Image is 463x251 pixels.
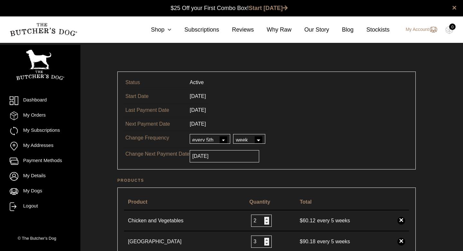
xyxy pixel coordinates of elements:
a: Why Raw [254,25,292,34]
span: 60.12 [300,218,317,223]
td: every 5 weeks [296,210,394,231]
div: 0 [449,24,456,30]
td: Last Payment Date [122,103,186,117]
td: Status [122,76,186,89]
td: Active [186,76,208,89]
td: [DATE] [186,117,210,131]
td: Next Payment Date [122,117,186,131]
p: Change Next Payment Date [125,150,190,158]
a: Chicken and Vegetables [128,217,192,225]
a: [GEOGRAPHIC_DATA] [128,238,192,246]
span: 90.18 [300,239,317,244]
a: Reviews [219,25,254,34]
a: close [452,4,457,12]
h2: Products [117,177,416,184]
a: Subscriptions [171,25,219,34]
a: Start [DATE] [249,5,288,11]
a: My Account [399,26,437,34]
a: My Details [10,172,71,181]
td: Start Date [122,89,186,103]
span: $ [300,239,303,244]
a: Payment Methods [10,157,71,166]
a: My Addresses [10,142,71,150]
a: My Orders [10,111,71,120]
th: Total [296,194,394,210]
td: [DATE] [186,103,210,117]
a: Blog [329,25,354,34]
td: [DATE] [186,89,210,103]
a: My Subscriptions [10,127,71,135]
a: Stockists [354,25,390,34]
img: TBD_Portrait_Logo_White.png [16,50,64,80]
a: Logout [10,202,71,211]
a: Our Story [292,25,329,34]
p: Change Frequency [125,134,190,142]
a: × [397,238,405,246]
a: Dashboard [10,96,71,105]
span: $ [300,218,303,223]
img: TBD_Cart-Empty.png [445,26,453,34]
a: My Dogs [10,187,71,196]
th: Product [124,194,246,210]
th: Quantity [246,194,296,210]
a: Shop [138,25,171,34]
a: × [397,217,405,225]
